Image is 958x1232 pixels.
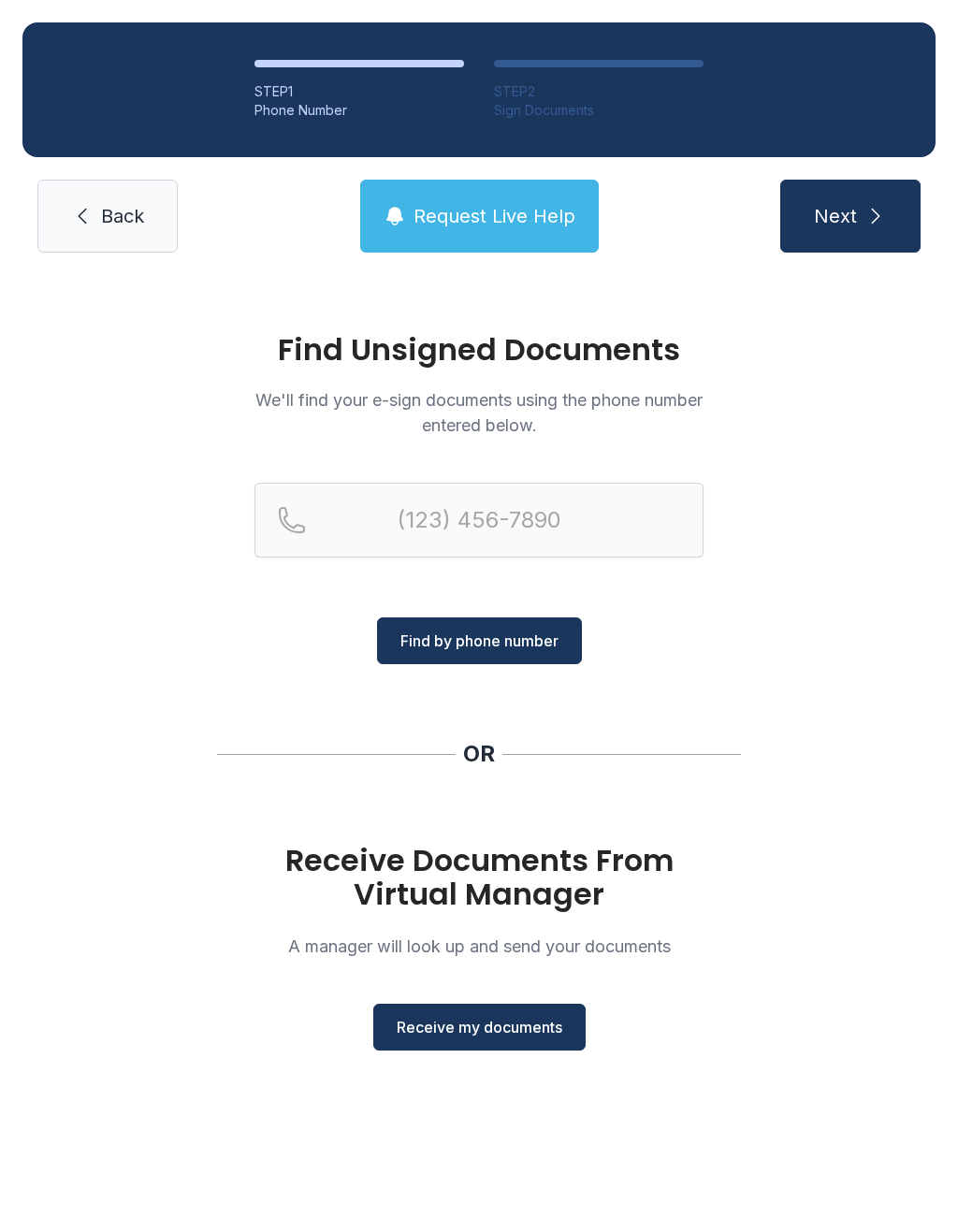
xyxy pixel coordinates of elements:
p: A manager will look up and send your documents [254,934,704,959]
input: Reservation phone number [254,483,704,558]
h1: Find Unsigned Documents [254,335,704,365]
span: Receive my documents [397,1016,562,1038]
div: Phone Number [254,101,464,120]
span: Find by phone number [400,630,559,652]
div: STEP 2 [494,82,704,101]
div: OR [463,739,495,769]
span: Back [101,203,144,229]
h1: Receive Documents From Virtual Manager [254,844,704,911]
span: Next [814,203,857,229]
span: Request Live Help [414,203,575,229]
p: We'll find your e-sign documents using the phone number entered below. [254,387,704,438]
div: STEP 1 [254,82,464,101]
div: Sign Documents [494,101,704,120]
